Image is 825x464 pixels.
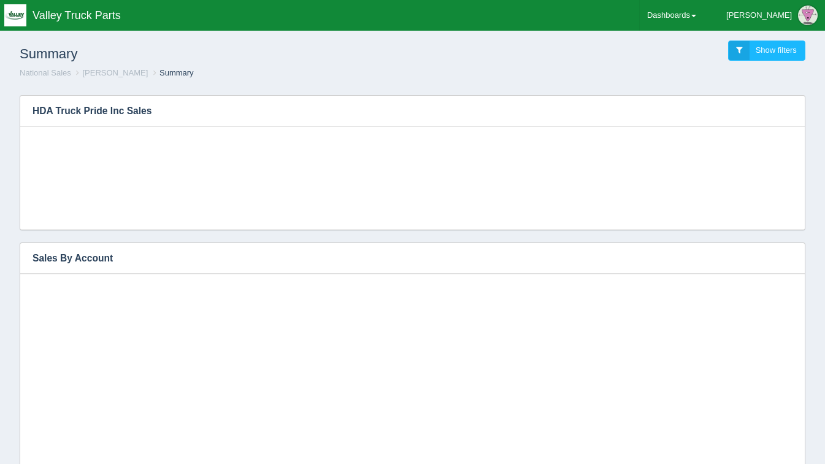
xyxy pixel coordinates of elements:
[756,45,797,55] span: Show filters
[4,4,26,26] img: q1blfpkbivjhsugxdrfq.png
[82,68,148,77] a: [PERSON_NAME]
[150,68,194,79] li: Summary
[20,68,71,77] a: National Sales
[33,9,121,21] span: Valley Truck Parts
[20,41,413,68] h1: Summary
[798,6,818,25] img: Profile Picture
[726,3,792,28] div: [PERSON_NAME]
[728,41,805,61] a: Show filters
[20,243,786,274] h3: Sales By Account
[20,96,786,126] h3: HDA Truck Pride Inc Sales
